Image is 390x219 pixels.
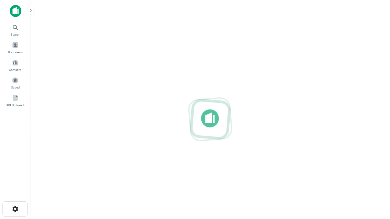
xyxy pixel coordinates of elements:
a: SREO Search [2,92,29,109]
span: Borrowers [8,50,23,54]
span: Search [10,32,20,37]
a: Search [2,22,29,38]
span: Saved [11,85,20,90]
span: SREO Search [6,103,25,107]
iframe: Chat Widget [360,151,390,180]
a: Saved [2,75,29,91]
a: Contacts [2,57,29,73]
a: Borrowers [2,39,29,56]
span: Contacts [9,67,21,72]
img: capitalize-icon.png [10,5,21,17]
